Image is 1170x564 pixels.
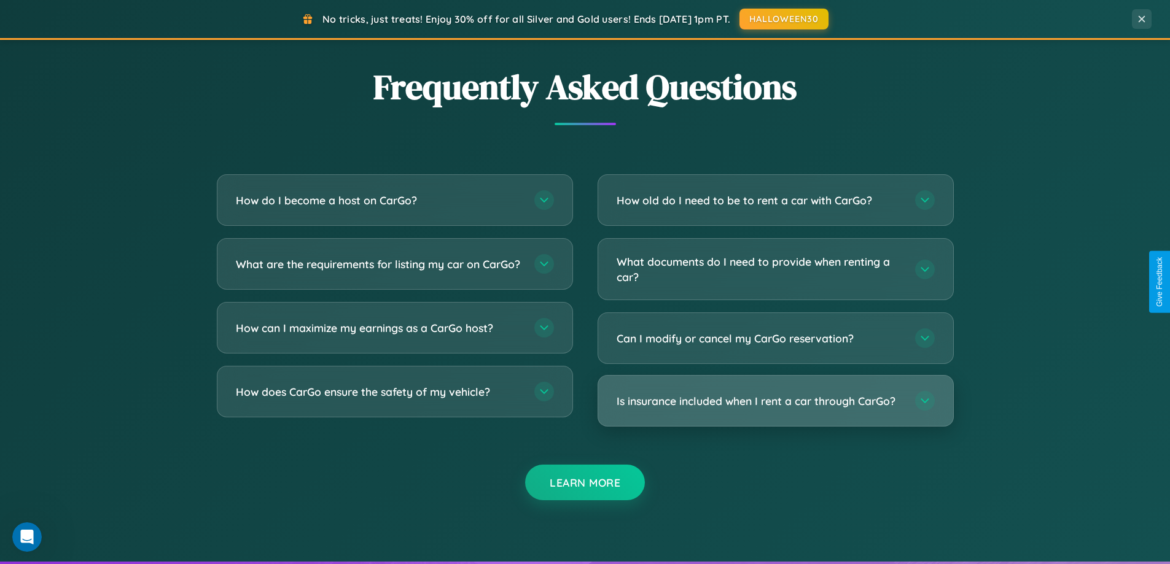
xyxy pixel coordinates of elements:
[322,13,730,25] span: No tricks, just treats! Enjoy 30% off for all Silver and Gold users! Ends [DATE] 1pm PT.
[525,465,645,500] button: Learn More
[12,522,42,552] iframe: Intercom live chat
[217,63,954,110] h2: Frequently Asked Questions
[617,331,903,346] h3: Can I modify or cancel my CarGo reservation?
[236,257,522,272] h3: What are the requirements for listing my car on CarGo?
[617,254,903,284] h3: What documents do I need to provide when renting a car?
[617,393,903,409] h3: Is insurance included when I rent a car through CarGo?
[739,9,829,29] button: HALLOWEEN30
[236,193,522,208] h3: How do I become a host on CarGo?
[236,384,522,400] h3: How does CarGo ensure the safety of my vehicle?
[236,320,522,336] h3: How can I maximize my earnings as a CarGo host?
[617,193,903,208] h3: How old do I need to be to rent a car with CarGo?
[1155,257,1164,307] div: Give Feedback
